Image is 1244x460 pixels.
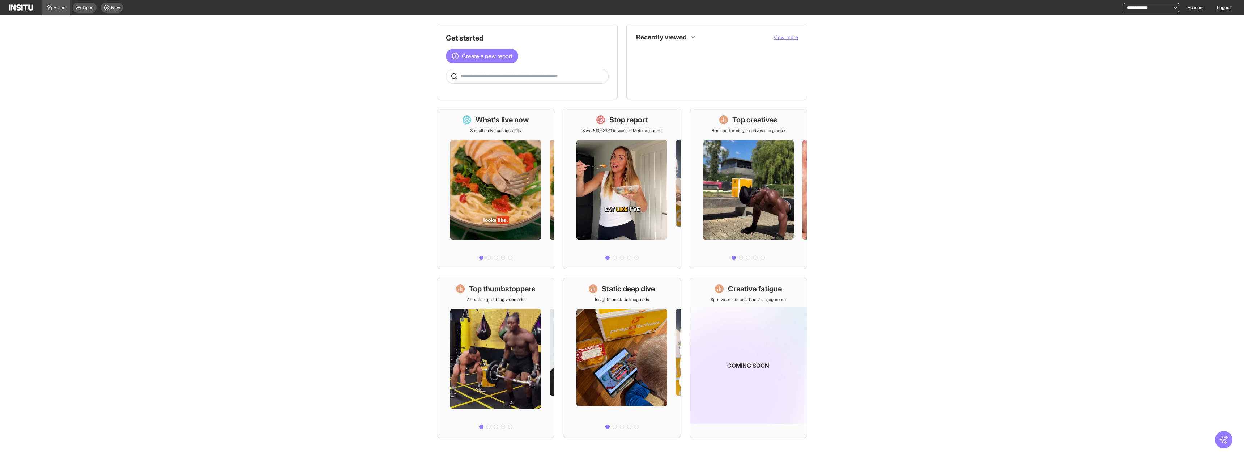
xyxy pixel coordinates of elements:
[476,115,529,125] h1: What's live now
[732,115,777,125] h1: Top creatives
[111,5,120,10] span: New
[469,284,536,294] h1: Top thumbstoppers
[446,33,609,43] h1: Get started
[437,278,554,438] a: Top thumbstoppersAttention-grabbing video ads
[470,128,521,134] p: See all active ads instantly
[563,109,681,269] a: Stop reportSave £13,631.41 in wasted Meta ad spend
[462,52,512,60] span: Create a new report
[774,34,798,40] span: View more
[582,128,662,134] p: Save £13,631.41 in wasted Meta ad spend
[437,109,554,269] a: What's live nowSee all active ads instantly
[54,5,65,10] span: Home
[9,4,33,11] img: Logo
[467,297,524,303] p: Attention-grabbing video ads
[83,5,94,10] span: Open
[602,284,655,294] h1: Static deep dive
[774,34,798,41] button: View more
[446,49,518,63] button: Create a new report
[690,109,807,269] a: Top creativesBest-performing creatives at a glance
[563,278,681,438] a: Static deep diveInsights on static image ads
[609,115,648,125] h1: Stop report
[712,128,785,134] p: Best-performing creatives at a glance
[595,297,649,303] p: Insights on static image ads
